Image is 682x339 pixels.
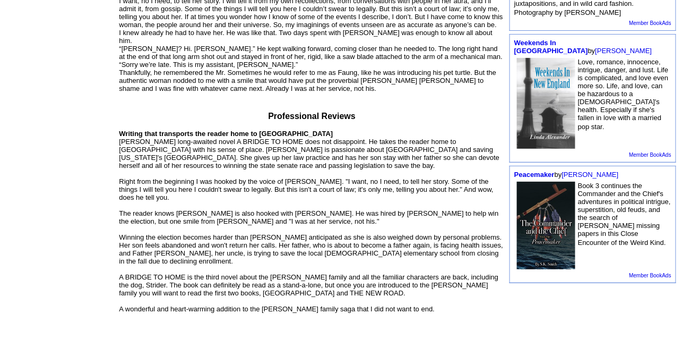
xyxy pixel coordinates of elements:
font: Professional Reviews [268,112,356,121]
a: Member BookAds [629,152,671,158]
img: 12353.jpg [517,58,575,149]
font: [PERSON_NAME] long-awaited novel A BRIDGE TO HOME does not disappoint. He takes the reader home t... [119,138,503,313]
img: 74643.jpg [517,182,575,270]
font: Book 3 continues the Commander and the Chief's adventures in political intrigue, superstition, ol... [578,182,671,247]
a: Member BookAds [629,20,671,26]
font: by [514,171,619,179]
a: Member BookAds [629,273,671,278]
font: by [514,39,652,55]
a: [PERSON_NAME] [562,171,619,179]
b: Writing that transports the reader home to [GEOGRAPHIC_DATA] [119,130,333,138]
font: Love, romance, innocence, intrigue, danger, and lust. Life is complicated, and love even more so.... [578,58,669,131]
a: Peacemaker [514,171,555,179]
a: [PERSON_NAME] [595,47,652,55]
a: Weekends In [GEOGRAPHIC_DATA] [514,39,588,55]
